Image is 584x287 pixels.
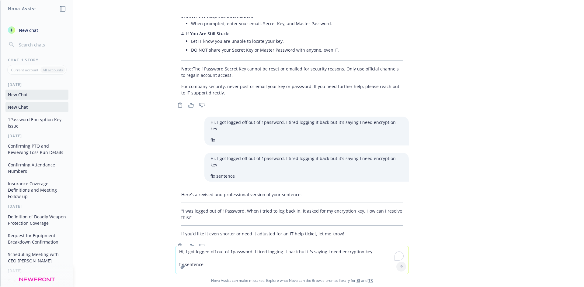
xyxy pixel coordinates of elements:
[5,25,68,36] button: New chat
[1,268,73,273] div: [DATE]
[210,137,403,143] p: fix
[176,246,408,274] textarea: To enrich screen reader interactions, please activate Accessibility in Grammarly extension settings
[181,66,193,72] span: Note:
[191,19,403,28] li: When prompted, enter your email, Secret Key, and Master Password.
[8,5,36,12] h1: Nova Assist
[186,31,229,36] span: If You Are Still Stuck:
[43,67,63,73] p: All accounts
[11,67,38,73] p: Current account
[181,208,403,220] p: "I was logged out of 1Password. When I tried to log back in, it asked for my encryption key. How ...
[5,141,68,157] button: Confirming PTO and Reviewing Loss Run Details
[177,102,183,108] svg: Copy to clipboard
[181,191,403,198] p: Here’s a revised and professional version of your sentence:
[356,278,360,283] a: BI
[197,101,207,109] button: Thumbs down
[177,243,183,249] svg: Copy to clipboard
[1,204,73,209] div: [DATE]
[1,57,73,63] div: Chat History
[3,274,581,287] span: Nova Assist can make mistakes. Explore what Nova can do: Browse prompt library for and
[181,231,403,237] p: If you’d like it even shorter or need it adjusted for an IT help ticket, let me know!
[5,102,68,112] button: New Chat
[191,46,403,54] li: DO NOT share your Secret Key or Master Password with anyone, even IT.
[5,90,68,100] button: New Chat
[5,212,68,228] button: Definition of Deadly Weapon Protection Coverage
[181,83,403,96] p: For company security, never post or email your key or password. If you need further help, please ...
[5,249,68,266] button: Scheduling Meeting with CEO [PERSON_NAME]
[210,155,403,168] p: Hi, I got logged off out of 1password. I tired logging it back but it's saying I need encryption key
[18,27,38,33] span: New chat
[1,82,73,87] div: [DATE]
[197,242,207,250] button: Thumbs down
[368,278,373,283] a: TR
[5,231,68,247] button: Request for Equipment Breakdown Confirmation
[5,179,68,201] button: Insurance Coverage Definitions and Meeting Follow-up
[5,160,68,176] button: Confirming Attendance Numbers
[5,114,68,131] button: 1Password Encryption Key Issue
[18,40,66,49] input: Search chats
[191,37,403,46] li: Let IT know you are unable to locate your key.
[181,66,403,78] p: The 1Password Secret Key cannot be reset or emailed for security reasons. Only use official chann...
[210,173,403,179] p: fix sentence
[210,119,403,132] p: Hi, I got logged off out of 1password. I tired logging it back but it's saying I need encryption key
[1,133,73,138] div: [DATE]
